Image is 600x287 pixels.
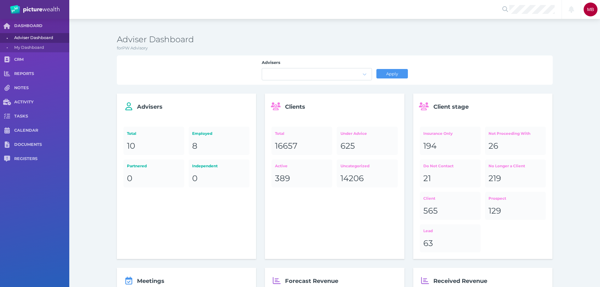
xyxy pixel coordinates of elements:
span: DOCUMENTS [14,142,69,147]
span: DASHBOARD [14,23,69,29]
span: My Dashboard [14,43,67,53]
a: Total10 [123,127,184,155]
a: Active389 [271,159,332,187]
span: Advisers [137,103,163,110]
span: NOTES [14,85,69,91]
div: 0 [192,173,246,184]
img: PW [10,5,60,14]
span: REGISTERS [14,156,69,162]
a: Under Advice625 [337,127,397,155]
button: Apply [376,69,408,78]
span: Active [275,164,288,168]
span: Client stage [433,103,469,110]
span: Forecast Revenue [285,278,338,284]
span: Insurance Only [423,131,453,136]
span: Partnered [127,164,147,168]
span: Apply [383,71,401,76]
span: Total [127,131,136,136]
div: 21 [423,173,477,184]
a: Total16657 [271,127,332,155]
div: 14206 [340,173,394,184]
span: Independent [192,164,218,168]
span: Employed [192,131,212,136]
div: 63 [423,238,477,249]
div: 219 [489,173,542,184]
span: Under Advice [340,131,367,136]
div: 625 [340,141,394,152]
span: Prospect [489,196,506,201]
div: 389 [275,173,329,184]
span: Not Proceeding With [489,131,530,136]
span: Uncategorized [340,164,369,168]
div: 565 [423,206,477,216]
h3: Adviser Dashboard [117,34,553,45]
span: CRM [14,57,69,62]
span: Client [423,196,435,201]
span: Lead [423,228,433,233]
span: TASKS [14,114,69,119]
div: 8 [192,141,246,152]
span: CALENDAR [14,128,69,133]
div: 194 [423,141,477,152]
div: 10 [127,141,181,152]
span: Do Not Contact [423,164,454,168]
span: Received Revenue [433,278,487,284]
span: Adviser Dashboard [14,33,67,43]
div: 26 [489,141,542,152]
a: Employed8 [189,127,249,155]
span: Clients [285,103,305,110]
span: Meetings [137,278,164,284]
a: Partnered0 [123,159,184,187]
div: 0 [127,173,181,184]
label: Advisers [262,60,372,68]
span: MB [587,7,594,12]
div: 16657 [275,141,329,152]
span: REPORTS [14,71,69,77]
span: No Longer a Client [489,164,525,168]
a: Independent0 [189,159,249,187]
span: Total [275,131,284,136]
div: 129 [489,206,542,216]
div: Michelle Bucsai [584,3,597,16]
span: ACTIVITY [14,100,69,105]
p: for PW Advisory [117,45,553,51]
